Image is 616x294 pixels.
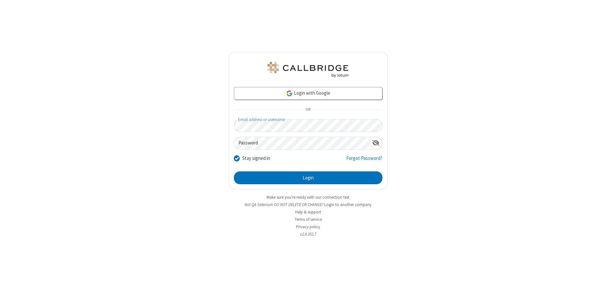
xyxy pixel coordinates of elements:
div: Show password [370,137,382,149]
button: Login to another company [324,202,372,208]
button: Login [234,171,382,184]
a: Login with Google [234,87,382,100]
span: OR [303,105,313,114]
li: v2.6.352.7 [229,231,388,237]
a: Forgot Password? [346,155,382,167]
a: Privacy policy [296,224,320,229]
a: Help & support [295,209,321,215]
li: Not QA Selenium DO NOT DELETE OR CHANGE? [229,202,388,208]
input: Password [234,137,370,150]
a: Make sure you're ready with our connection test [267,195,349,200]
label: Stay signed in [242,155,270,162]
img: QA Selenium DO NOT DELETE OR CHANGE [266,62,350,77]
input: Email address or username [234,119,382,132]
img: google-icon.png [286,90,293,97]
a: Terms of service [295,217,322,222]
